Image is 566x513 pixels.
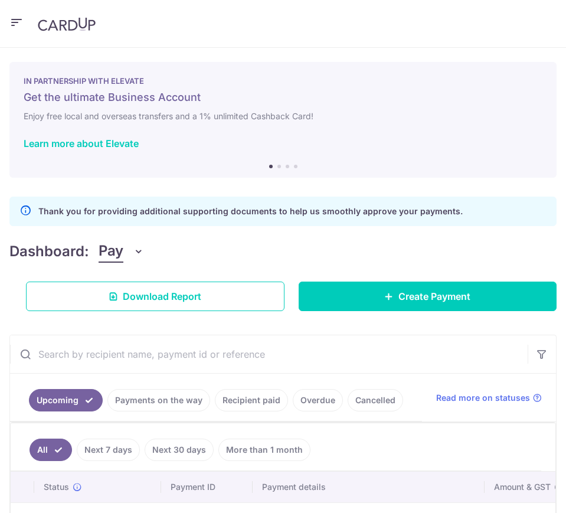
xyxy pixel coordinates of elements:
input: Search by recipient name, payment id or reference [10,335,528,373]
th: Payment ID [161,472,253,502]
a: Next 7 days [77,439,140,461]
p: IN PARTNERSHIP WITH ELEVATE [24,76,542,86]
span: Status [44,481,69,493]
img: CardUp [38,17,96,31]
iframe: Opens a widget where you can find more information [490,478,554,507]
a: Overdue [293,389,343,411]
span: Pay [99,240,123,263]
h4: Dashboard: [9,241,89,262]
a: Read more on statuses [436,392,542,404]
a: Create Payment [299,282,557,311]
a: All [30,439,72,461]
span: Download Report [123,289,201,303]
a: More than 1 month [218,439,310,461]
a: Download Report [26,282,284,311]
a: Recipient paid [215,389,288,411]
a: Upcoming [29,389,103,411]
h5: Get the ultimate Business Account [24,90,542,104]
button: Pay [99,240,144,263]
th: Payment details [253,472,485,502]
h6: Enjoy free local and overseas transfers and a 1% unlimited Cashback Card! [24,109,542,123]
span: Create Payment [398,289,470,303]
a: Next 30 days [145,439,214,461]
a: Learn more about Elevate [24,138,139,149]
a: Payments on the way [107,389,210,411]
span: Read more on statuses [436,392,530,404]
p: Thank you for providing additional supporting documents to help us smoothly approve your payments. [38,204,463,218]
a: Cancelled [348,389,403,411]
